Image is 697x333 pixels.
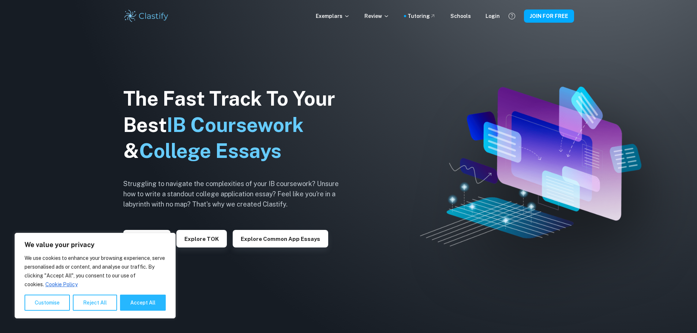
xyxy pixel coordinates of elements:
p: Exemplars [316,12,350,20]
a: Cookie Policy [45,281,78,288]
a: Explore TOK [176,235,227,242]
button: Explore Common App essays [233,230,328,247]
button: Customise [25,295,70,311]
a: Explore Common App essays [233,235,328,242]
p: We use cookies to enhance your browsing experience, serve personalised ads or content, and analys... [25,254,166,289]
img: Clastify hero [420,87,641,246]
button: Accept All [120,295,166,311]
div: We value your privacy [15,233,176,318]
a: Schools [450,12,471,20]
h6: Struggling to navigate the complexities of your IB coursework? Unsure how to write a standout col... [123,179,350,209]
button: Reject All [73,295,117,311]
a: Tutoring [408,12,436,20]
h1: The Fast Track To Your Best & [123,86,350,164]
button: Explore TOK [176,230,227,247]
p: We value your privacy [25,241,166,249]
p: Review [364,12,389,20]
button: Help and Feedback [506,10,518,22]
img: Clastify logo [123,9,170,23]
button: JOIN FOR FREE [524,10,574,23]
span: IB Coursework [167,113,304,136]
a: Login [486,12,500,20]
button: Explore IAs [123,230,170,247]
span: College Essays [139,139,281,162]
